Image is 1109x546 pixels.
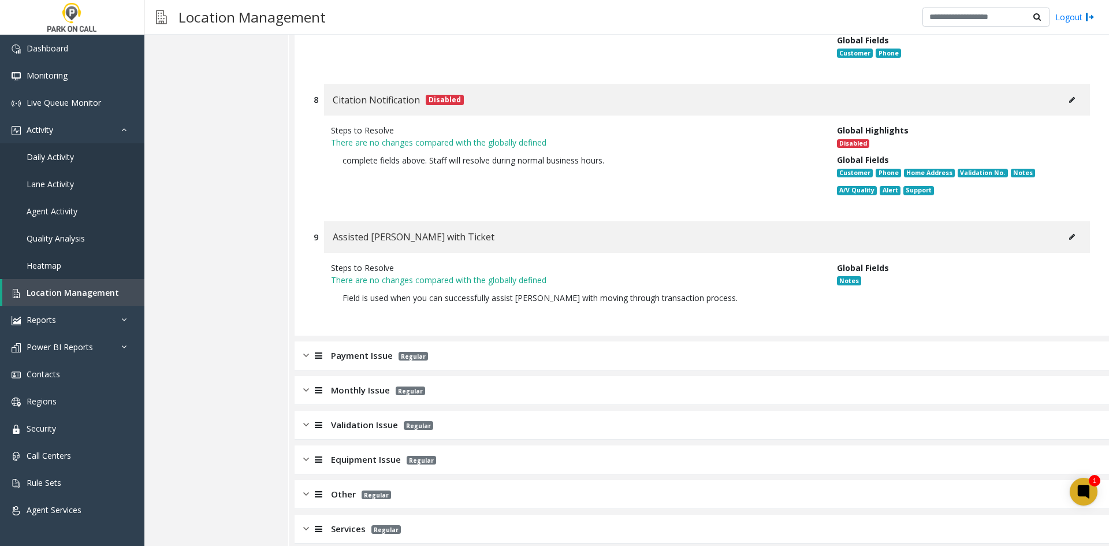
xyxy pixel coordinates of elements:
span: Lane Activity [27,179,74,190]
img: 'icon' [12,506,21,515]
span: Notes [837,276,861,285]
span: Regular [404,421,433,430]
span: Disabled [426,95,464,105]
span: Rule Sets [27,477,61,488]
span: Assisted [PERSON_NAME] with Ticket [333,229,494,244]
span: Regular [399,352,428,361]
img: closed [303,384,309,397]
span: Reports [27,314,56,325]
img: 'icon' [12,126,21,135]
img: closed [303,349,309,362]
span: Global Fields [837,262,889,273]
span: Global Fields [837,35,889,46]
a: Logout [1055,11,1095,23]
img: 'icon' [12,398,21,407]
div: 8 [314,94,318,106]
span: Dashboard [27,43,68,54]
img: 'icon' [12,289,21,298]
p: There are no changes compared with the globally defined [331,136,820,148]
span: Regular [407,456,436,465]
span: Home Address [904,169,955,178]
span: A/V Quality [837,186,877,195]
div: 1 [1089,475,1100,486]
img: 'icon' [12,343,21,352]
span: Validation Issue [331,418,398,432]
span: Regular [371,525,401,534]
span: Agent Activity [27,206,77,217]
span: Validation No. [958,169,1007,178]
span: Daily Activity [27,151,74,162]
span: Regular [396,387,425,395]
span: Disabled [837,139,869,148]
span: Support [903,186,934,195]
span: Monitoring [27,70,68,81]
img: closed [303,522,309,536]
div: Steps to Resolve [331,262,820,274]
span: Activity [27,124,53,135]
img: 'icon' [12,479,21,488]
span: Equipment Issue [331,453,401,466]
div: 9 [314,231,318,243]
a: Location Management [2,279,144,306]
img: closed [303,488,309,501]
img: 'icon' [12,316,21,325]
img: 'icon' [12,370,21,380]
img: 'icon' [12,99,21,108]
img: pageIcon [156,3,167,31]
h3: Location Management [173,3,332,31]
span: Phone [876,49,900,58]
span: Alert [880,186,900,195]
span: Location Management [27,287,119,298]
span: Regions [27,396,57,407]
span: Heatmap [27,260,61,271]
img: logout [1085,11,1095,23]
img: 'icon' [12,72,21,81]
img: 'icon' [12,425,21,434]
img: closed [303,453,309,466]
span: Citation Notification [333,92,420,107]
p: Field is used when you can successfully assist [PERSON_NAME] with moving through transaction proc... [331,286,820,310]
span: Agent Services [27,504,81,515]
span: Notes [1011,169,1035,178]
span: Payment Issue [331,349,393,362]
span: Security [27,423,56,434]
span: Global Fields [837,154,889,165]
span: Other [331,488,356,501]
span: Services [331,522,366,536]
p: complete fields above. Staff will resolve during normal business hours. [331,148,820,172]
span: Regular [362,491,391,499]
span: Quality Analysis [27,233,85,244]
span: Customer [837,169,873,178]
span: Power BI Reports [27,341,93,352]
img: 'icon' [12,44,21,54]
img: closed [303,418,309,432]
span: Contacts [27,369,60,380]
p: There are no changes compared with the globally defined [331,274,820,286]
span: Customer [837,49,873,58]
span: Monthly Issue [331,384,390,397]
img: 'icon' [12,452,21,461]
span: Call Centers [27,450,71,461]
span: Live Queue Monitor [27,97,101,108]
span: Global Highlights [837,125,909,136]
div: Steps to Resolve [331,124,820,136]
span: Phone [876,169,900,178]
